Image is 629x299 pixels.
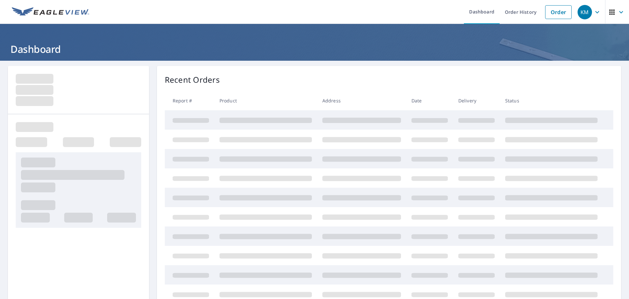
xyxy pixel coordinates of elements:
[406,91,453,110] th: Date
[545,5,572,19] a: Order
[578,5,592,19] div: KM
[500,91,603,110] th: Status
[8,42,621,56] h1: Dashboard
[165,74,220,86] p: Recent Orders
[453,91,500,110] th: Delivery
[165,91,214,110] th: Report #
[214,91,317,110] th: Product
[12,7,89,17] img: EV Logo
[317,91,406,110] th: Address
